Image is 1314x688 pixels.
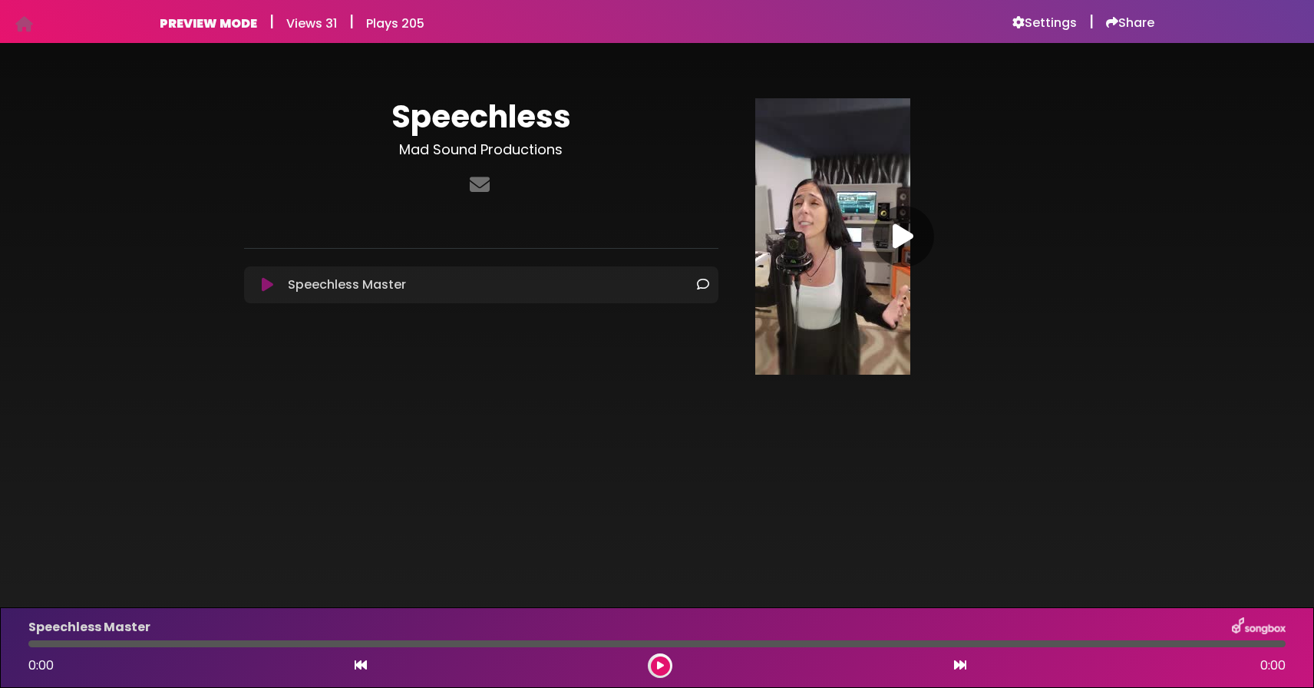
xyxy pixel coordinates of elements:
[269,12,274,31] h5: |
[1089,12,1094,31] h5: |
[244,141,718,158] h3: Mad Sound Productions
[288,276,406,294] p: Speechless Master
[366,16,424,31] h6: Plays 205
[755,98,910,375] img: Video Thumbnail
[286,16,337,31] h6: Views 31
[349,12,354,31] h5: |
[1106,15,1154,31] a: Share
[1012,15,1077,31] a: Settings
[244,98,718,135] h1: Speechless
[160,16,257,31] h6: PREVIEW MODE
